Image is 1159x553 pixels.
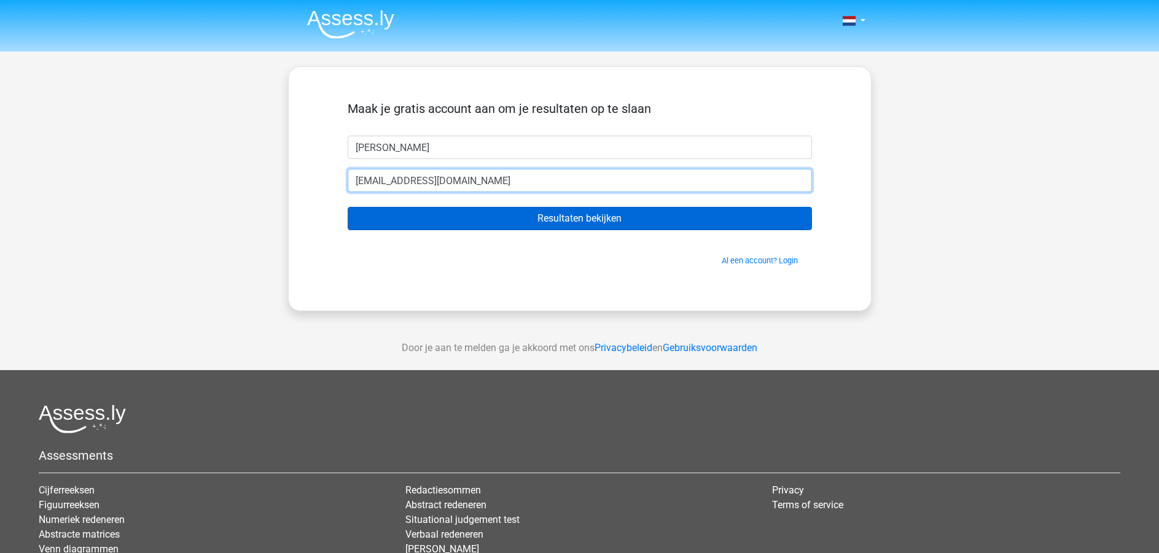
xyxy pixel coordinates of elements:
img: Assessly [307,10,394,39]
a: Cijferreeksen [39,484,95,496]
a: Abstracte matrices [39,528,120,540]
a: Numeriek redeneren [39,514,125,525]
a: Abstract redeneren [405,499,486,511]
h5: Assessments [39,448,1120,463]
a: Al een account? Login [722,256,798,265]
input: Email [348,169,812,192]
h5: Maak je gratis account aan om je resultaten op te slaan [348,101,812,116]
img: Assessly logo [39,404,126,433]
a: Privacy [772,484,804,496]
a: Verbaal redeneren [405,528,483,540]
a: Situational judgement test [405,514,520,525]
a: Gebruiksvoorwaarden [663,342,757,354]
a: Figuurreeksen [39,499,100,511]
a: Redactiesommen [405,484,481,496]
input: Voornaam [348,136,812,159]
input: Resultaten bekijken [348,207,812,230]
a: Terms of service [772,499,843,511]
a: Privacybeleid [595,342,652,354]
